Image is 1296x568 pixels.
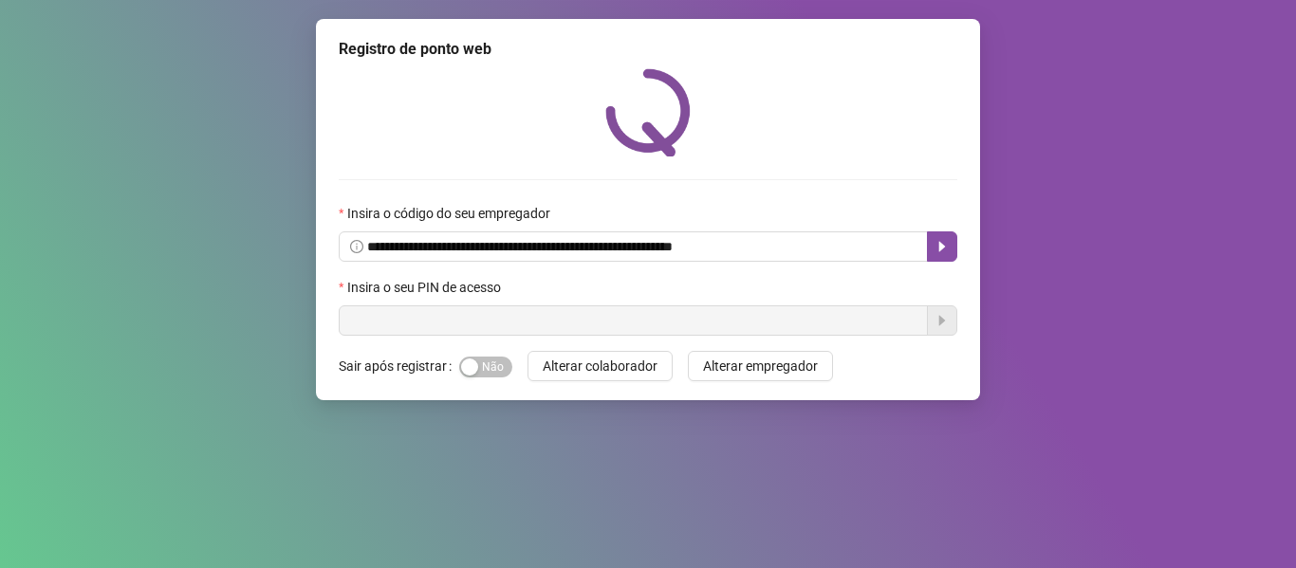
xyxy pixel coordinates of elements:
label: Sair após registrar [339,351,459,381]
span: info-circle [350,240,363,253]
span: caret-right [935,239,950,254]
label: Insira o código do seu empregador [339,203,563,224]
label: Insira o seu PIN de acesso [339,277,513,298]
button: Alterar colaborador [528,351,673,381]
span: Alterar empregador [703,356,818,376]
div: Registro de ponto web [339,38,957,61]
img: QRPoint [605,68,691,156]
button: Alterar empregador [688,351,833,381]
span: Alterar colaborador [543,356,657,376]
